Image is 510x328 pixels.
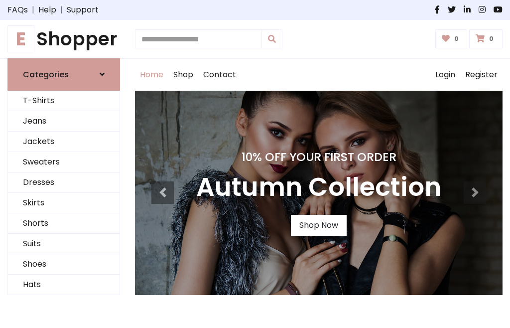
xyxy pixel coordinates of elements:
span: E [7,25,34,52]
h4: 10% Off Your First Order [196,150,441,164]
a: Shorts [8,213,120,234]
a: Shop [168,59,198,91]
a: Hats [8,275,120,295]
span: | [28,4,38,16]
a: Shoes [8,254,120,275]
a: Suits [8,234,120,254]
a: Skirts [8,193,120,213]
h6: Categories [23,70,69,79]
a: Dresses [8,172,120,193]
span: 0 [487,34,496,43]
span: 0 [452,34,461,43]
a: Register [460,59,503,91]
a: Help [38,4,56,16]
a: T-Shirts [8,91,120,111]
a: 0 [435,29,468,48]
span: | [56,4,67,16]
a: EShopper [7,28,120,50]
a: FAQs [7,4,28,16]
a: Login [430,59,460,91]
h3: Autumn Collection [196,172,441,203]
h1: Shopper [7,28,120,50]
a: Home [135,59,168,91]
a: Jackets [8,132,120,152]
a: Sweaters [8,152,120,172]
a: Categories [7,58,120,91]
a: 0 [469,29,503,48]
a: Jeans [8,111,120,132]
a: Contact [198,59,241,91]
a: Support [67,4,99,16]
a: Shop Now [291,215,347,236]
